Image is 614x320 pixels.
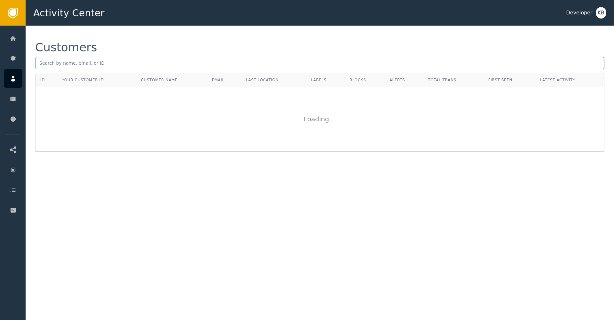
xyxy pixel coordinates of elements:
button: KB [596,7,606,19]
div: Customers [35,42,97,53]
div: Your Customer ID [62,77,104,83]
div: Total Trans. [428,77,479,83]
input: Search by name, email, or ID [35,57,604,69]
div: Labels [311,77,340,83]
div: ID [40,77,45,83]
div: Email [212,77,236,83]
span: Activity Center [33,6,105,20]
div: Latest Activity [540,77,599,83]
div: Last Location [246,77,301,83]
div: Developer [566,9,592,17]
div: First Seen [488,77,531,83]
div: Loading . [304,114,336,124]
div: Blocks [350,77,380,83]
div: Alerts [390,77,418,83]
div: Customer Name [141,77,202,83]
